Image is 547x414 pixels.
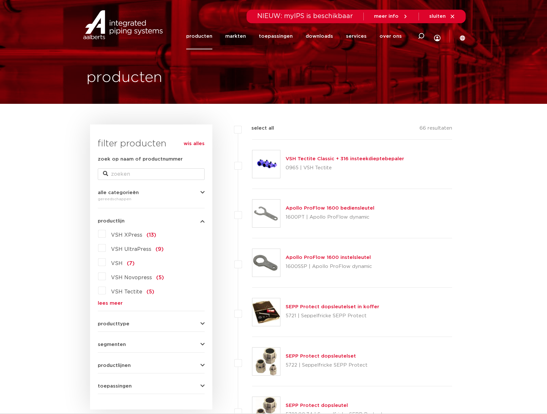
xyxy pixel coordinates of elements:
[286,156,404,161] a: VSH Tectite Classic + 316 insteekdieptebepaler
[98,321,205,326] button: producttype
[98,342,126,347] span: segmenten
[286,403,348,408] a: SEPP Protect dopsleutel
[380,23,402,49] a: over ons
[286,163,404,173] p: 0965 | VSH Tectite
[98,190,205,195] button: alle categorieën
[98,321,129,326] span: producttype
[127,261,135,266] span: (7)
[374,14,399,19] span: meer info
[286,311,379,321] p: 5721 | Seppelfricke SEPP Protect
[286,304,379,309] a: SEPP Protect dopsleutelset in koffer
[186,23,212,49] a: producten
[374,14,408,19] a: meer info
[257,13,353,19] span: NIEUW: myIPS is beschikbaar
[286,255,371,260] a: Apollo ProFlow 1600 instelsleutel
[111,261,123,266] span: VSH
[147,232,156,238] span: (13)
[186,23,402,49] nav: Menu
[111,275,152,280] span: VSH Novopress
[242,124,274,132] label: select all
[111,232,142,238] span: VSH XPress
[86,67,162,88] h1: producten
[225,23,246,49] a: markten
[98,155,183,163] label: zoek op naam of productnummer
[286,212,374,222] p: 1600PT | Apollo ProFlow dynamic
[286,261,372,272] p: 1600SSP | Apollo ProFlow dynamic
[98,301,205,306] a: lees meer
[346,23,367,49] a: services
[184,140,205,148] a: wis alles
[98,342,205,347] button: segmenten
[111,289,142,294] span: VSH Tectite
[98,168,205,180] input: zoeken
[306,23,333,49] a: downloads
[252,200,280,227] img: Thumbnail for Apollo ProFlow 1600 bediensleutel
[252,348,280,375] img: Thumbnail for SEPP Protect dopsleutelset
[259,23,293,49] a: toepassingen
[286,206,374,211] a: Apollo ProFlow 1600 bediensleutel
[98,219,125,223] span: productlijn
[111,247,151,252] span: VSH UltraPress
[156,247,164,252] span: (9)
[429,14,446,19] span: sluiten
[156,275,164,280] span: (5)
[434,21,441,51] div: my IPS
[98,363,205,368] button: productlijnen
[98,219,205,223] button: productlijn
[98,195,205,203] div: gereedschappen
[98,384,132,389] span: toepassingen
[98,137,205,150] h3: filter producten
[98,363,131,368] span: productlijnen
[252,298,280,326] img: Thumbnail for SEPP Protect dopsleutelset in koffer
[420,124,452,134] p: 66 resultaten
[429,14,455,19] a: sluiten
[252,249,280,277] img: Thumbnail for Apollo ProFlow 1600 instelsleutel
[98,190,139,195] span: alle categorieën
[286,354,356,359] a: SEPP Protect dopsleutelset
[147,289,154,294] span: (5)
[252,150,280,178] img: Thumbnail for VSH Tectite Classic + 316 insteekdieptebepaler
[286,360,368,370] p: 5722 | Seppelfricke SEPP Protect
[98,384,205,389] button: toepassingen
